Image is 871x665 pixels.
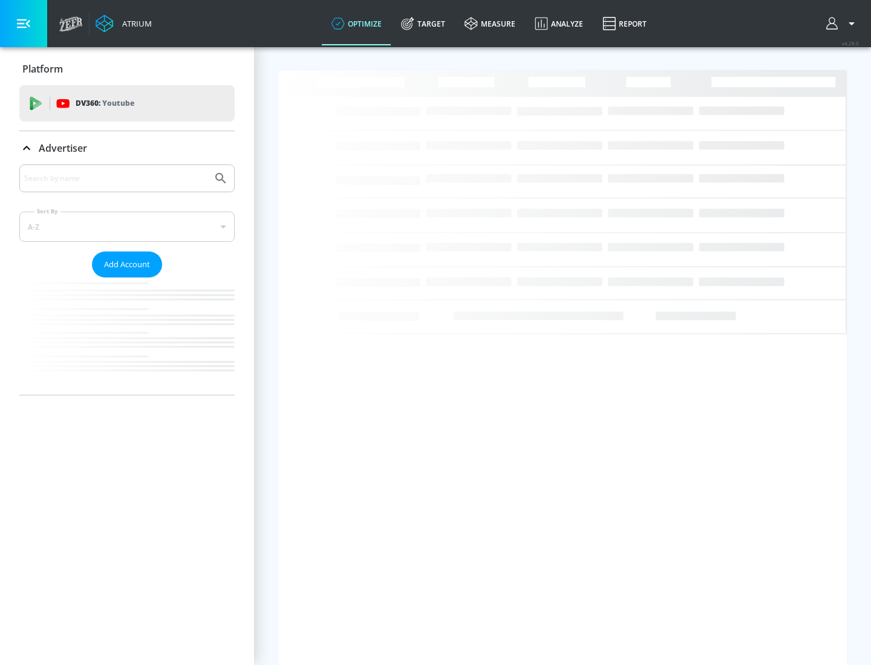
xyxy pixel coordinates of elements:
div: Advertiser [19,164,235,395]
p: Youtube [102,97,134,109]
input: Search by name [24,170,207,186]
div: Atrium [117,18,152,29]
p: Advertiser [39,141,87,155]
a: optimize [322,2,391,45]
a: Analyze [525,2,593,45]
a: Atrium [96,15,152,33]
p: DV360: [76,97,134,110]
button: Add Account [92,251,162,277]
div: A-Z [19,212,235,242]
div: Advertiser [19,131,235,165]
nav: list of Advertiser [19,277,235,395]
span: v 4.28.0 [842,40,859,47]
p: Platform [22,62,63,76]
a: Target [391,2,455,45]
a: Report [593,2,656,45]
div: Platform [19,52,235,86]
span: Add Account [104,258,150,271]
a: measure [455,2,525,45]
label: Sort By [34,207,60,215]
div: DV360: Youtube [19,85,235,122]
